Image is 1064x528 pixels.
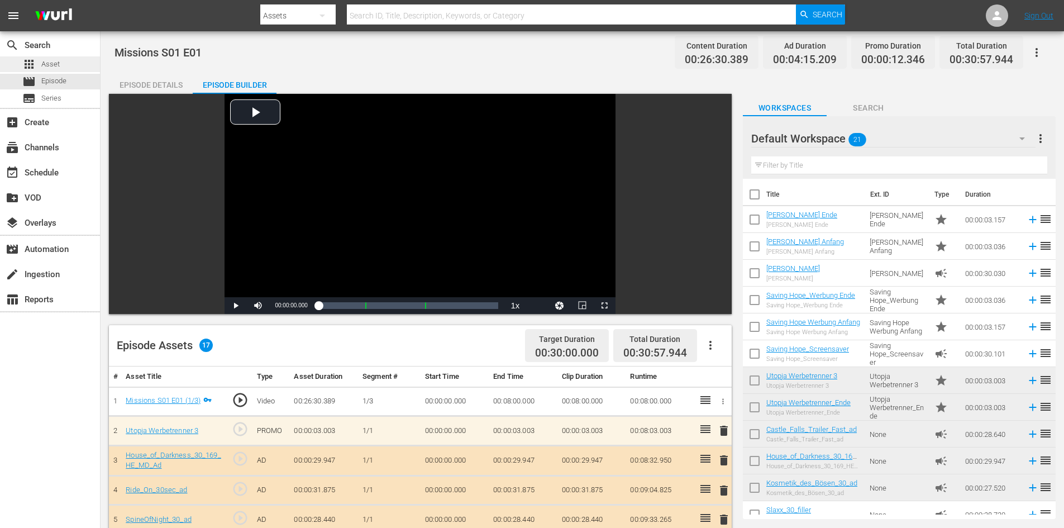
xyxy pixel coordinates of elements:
div: [PERSON_NAME] Ende [766,221,837,229]
span: Ad [934,508,948,521]
a: Saving Hope_Werbung Ende [766,291,855,299]
div: Kosmetik_des_Bösen_30_ad [766,489,857,497]
span: reorder [1039,293,1052,306]
span: reorder [1039,481,1052,494]
div: House_of_Darkness_30_169_HE_MD_Ad [766,463,861,470]
button: Fullscreen [593,297,616,314]
th: Segment # [358,367,420,387]
a: [PERSON_NAME] Anfang [766,237,844,246]
td: PROMO [252,416,290,446]
td: 00:08:00.000 [626,387,694,416]
span: Promo [934,240,948,253]
button: delete [717,512,731,528]
td: 00:00:31.875 [557,475,626,505]
span: reorder [1039,507,1052,521]
td: 00:00:03.157 [961,206,1022,233]
div: Total Duration [623,331,687,347]
span: Episode [41,75,66,87]
span: reorder [1039,400,1052,413]
div: Castle_Falls_Trailer_Fast_ad [766,436,857,443]
td: Utopja Werbetrenner 3 [865,367,930,394]
td: 00:08:00.000 [557,387,626,416]
span: 00:04:15.209 [773,54,837,66]
svg: Add to Episode [1027,482,1039,494]
th: Title [766,179,863,210]
a: Utopja Werbetrenner 3 [126,426,198,435]
svg: Add to Episode [1027,348,1039,360]
span: Workspaces [743,101,827,115]
a: SpineOfNight_30_ad [126,515,192,524]
a: Slaxx_30_filler [766,506,811,514]
div: [PERSON_NAME] Anfang [766,248,844,255]
div: Total Duration [950,38,1013,54]
span: play_circle_outline [232,392,249,408]
a: House_of_Darkness_30_169_HE_MD_Ad [126,451,221,470]
td: 00:00:03.036 [961,287,1022,313]
button: delete [717,422,731,439]
span: reorder [1039,346,1052,360]
div: Saving Hope_Screensaver [766,355,849,363]
th: Type [928,179,958,210]
td: 00:00:29.947 [557,445,626,475]
button: Episode Details [109,72,193,94]
img: ans4CAIJ8jUAAAAAAAAAAAAAAAAAAAAAAAAgQb4GAAAAAAAAAAAAAAAAAAAAAAAAJMjXAAAAAAAAAAAAAAAAAAAAAAAAgAT5G... [27,3,80,29]
div: Default Workspace [751,123,1036,154]
td: 00:00:03.003 [289,416,358,446]
a: Utopja Werbetrenner 3 [766,372,837,380]
td: 00:00:29.947 [961,448,1022,474]
span: play_circle_outline [232,450,249,467]
span: Promo [934,320,948,334]
span: reorder [1039,266,1052,279]
td: 00:08:00.000 [489,387,557,416]
td: 00:00:30.030 [961,260,1022,287]
span: Ad [934,481,948,494]
div: Video Player [225,94,616,314]
td: AD [252,475,290,505]
span: Episode [22,75,36,88]
div: Ad Duration [773,38,837,54]
span: delete [717,484,731,497]
span: Asset [41,59,60,70]
button: delete [717,453,731,469]
span: Overlays [6,216,19,230]
span: Ingestion [6,268,19,281]
a: Kosmetik_des_Bösen_30_ad [766,479,857,487]
span: Promo [934,293,948,307]
button: Episode Builder [193,72,276,94]
td: 00:00:29.947 [489,445,557,475]
span: delete [717,513,731,526]
th: Ext. ID [863,179,928,210]
span: 00:26:30.389 [685,54,748,66]
td: 1 [109,387,121,416]
svg: Add to Episode [1027,240,1039,253]
th: Asset Title [121,367,227,387]
td: [PERSON_NAME] Anfang [865,233,930,260]
a: Ride_On_30sec_ad [126,486,187,494]
div: Utopja Werbetrenner_Ende [766,409,851,416]
div: Utopja Werbetrenner 3 [766,382,837,389]
td: 00:00:03.003 [489,416,557,446]
td: 00:00:28.720 [961,501,1022,528]
button: Playback Rate [504,297,526,314]
svg: Add to Episode [1027,294,1039,306]
td: None [865,474,930,501]
span: reorder [1039,373,1052,387]
span: play_circle_outline [232,510,249,526]
td: 00:00:00.000 [421,475,489,505]
div: Saving Hope_Werbung Ende [766,302,855,309]
svg: Add to Episode [1027,455,1039,467]
td: 00:00:30.101 [961,340,1022,367]
td: Saving Hope_Screensaver [865,340,930,367]
span: Reports [6,293,19,306]
div: Content Duration [685,38,748,54]
td: 00:00:03.003 [961,394,1022,421]
span: Promo [934,401,948,414]
svg: Add to Episode [1027,401,1039,413]
span: play_circle_outline [232,421,249,437]
div: Saving Hope Werbung Anfang [766,329,860,336]
span: Search [6,39,19,52]
span: 21 [848,128,866,151]
div: Progress Bar [319,302,499,309]
span: Search [827,101,910,115]
span: reorder [1039,454,1052,467]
